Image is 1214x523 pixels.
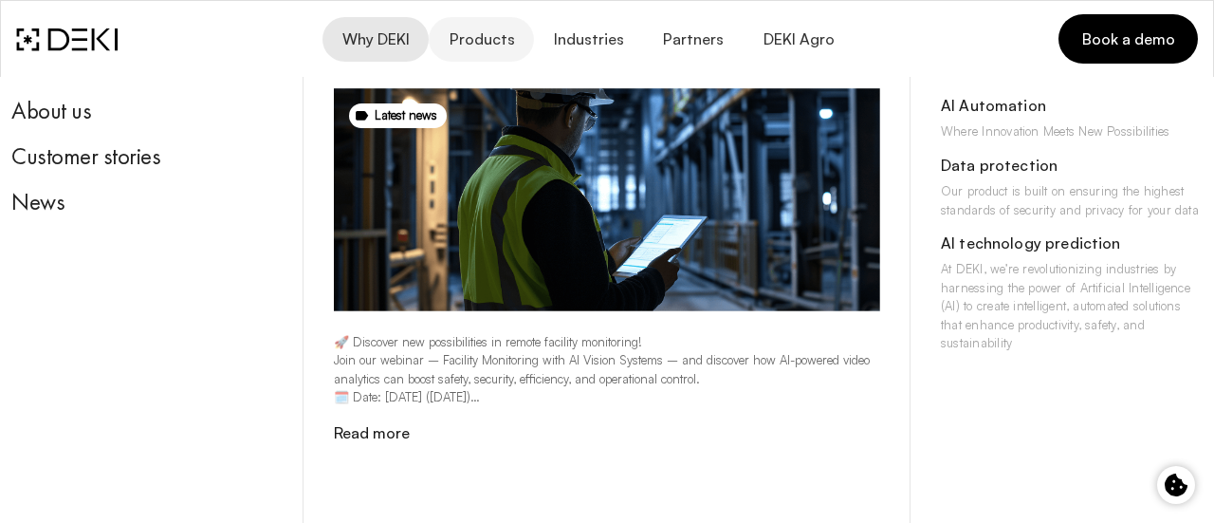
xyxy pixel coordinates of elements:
div: AI technology prediction [941,234,1203,260]
span: Products [448,30,514,48]
span: Industries [553,30,624,48]
button: Cookie control [1157,466,1195,504]
a: Book a demo [1058,14,1198,64]
p: 🚀 Discover new possibilities in remote facility monitoring! Join our webinar – Facility Monitorin... [334,333,880,407]
span: Why DEKI [341,30,410,48]
a: Partners [643,17,743,62]
div: AI Automation [941,97,1203,122]
div: Where Innovation Meets New Possibilities [941,122,1203,141]
img: DEKI Logo [16,28,118,51]
div: News [11,188,273,216]
div: At DEKI, we’re revolutionizing industries by harnessing the power of Artificial Intelligence (AI)... [941,260,1203,353]
button: Products [429,17,533,62]
div: Data protection [941,157,1203,182]
button: Industries [534,17,643,62]
span: DEKI Agro [762,30,834,48]
div: About us [11,97,273,125]
a: Read more [334,423,410,442]
span: Partners [662,30,724,48]
img: news%20%281%29.png [334,88,880,311]
a: DEKI Agro [743,17,853,62]
button: Why DEKI [322,17,429,62]
span: Book a demo [1081,28,1175,49]
div: Customer stories [11,142,273,171]
a: Latest news🚀 Discover new possibilities in remote facility monitoring!Join our webinar – Facility... [334,88,880,445]
div: Our product is built on ensuring the highest standards of security and privacy for your data [941,182,1203,219]
div: Latest news [359,106,437,125]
